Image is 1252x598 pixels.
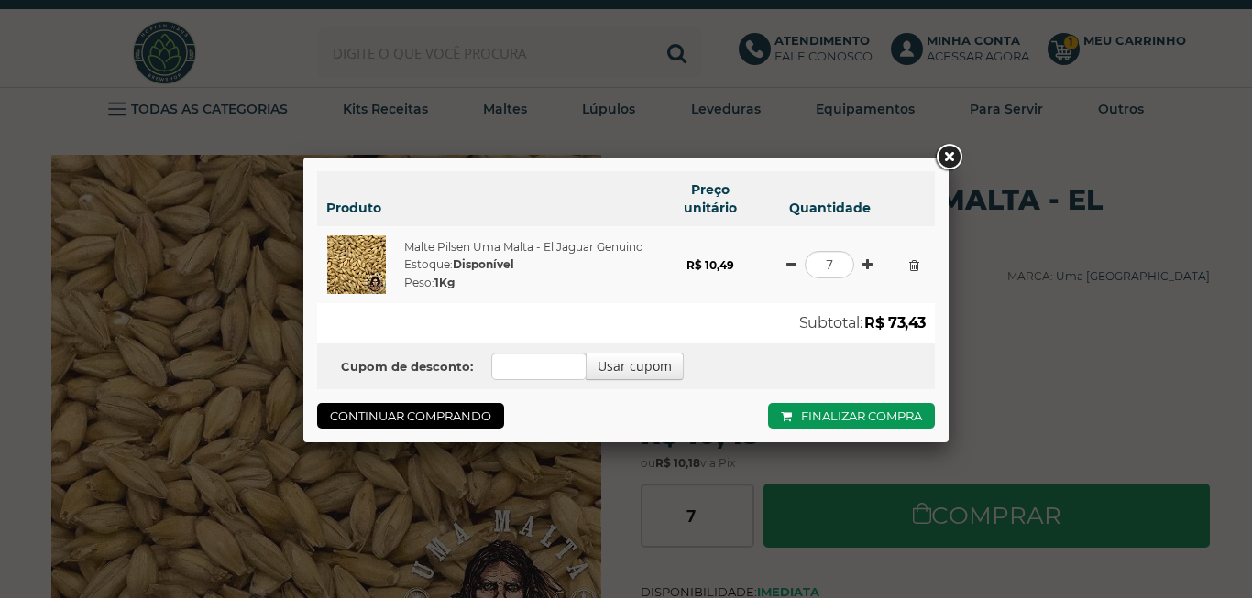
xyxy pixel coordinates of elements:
b: Cupom de desconto: [341,359,473,374]
strong: R$ 10,49 [686,257,734,271]
img: Malte Pilsen Uma Malta - El Jaguar Genuino [327,235,386,294]
button: Usar cupom [586,353,684,380]
h6: Produto [326,199,646,217]
a: Malte Pilsen Uma Malta - El Jaguar Genuino [404,239,643,253]
a: Finalizar compra [768,403,935,429]
strong: 1Kg [434,276,455,289]
span: Estoque: [404,257,514,271]
h6: Preço unitário [664,180,756,217]
strong: Disponível [453,257,514,271]
span: Peso: [404,276,455,289]
a: Continuar comprando [317,403,504,429]
strong: R$ 73,43 [864,314,926,332]
h6: Quantidade [774,199,884,217]
span: Subtotal: [799,314,862,332]
a: Close [932,141,965,174]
